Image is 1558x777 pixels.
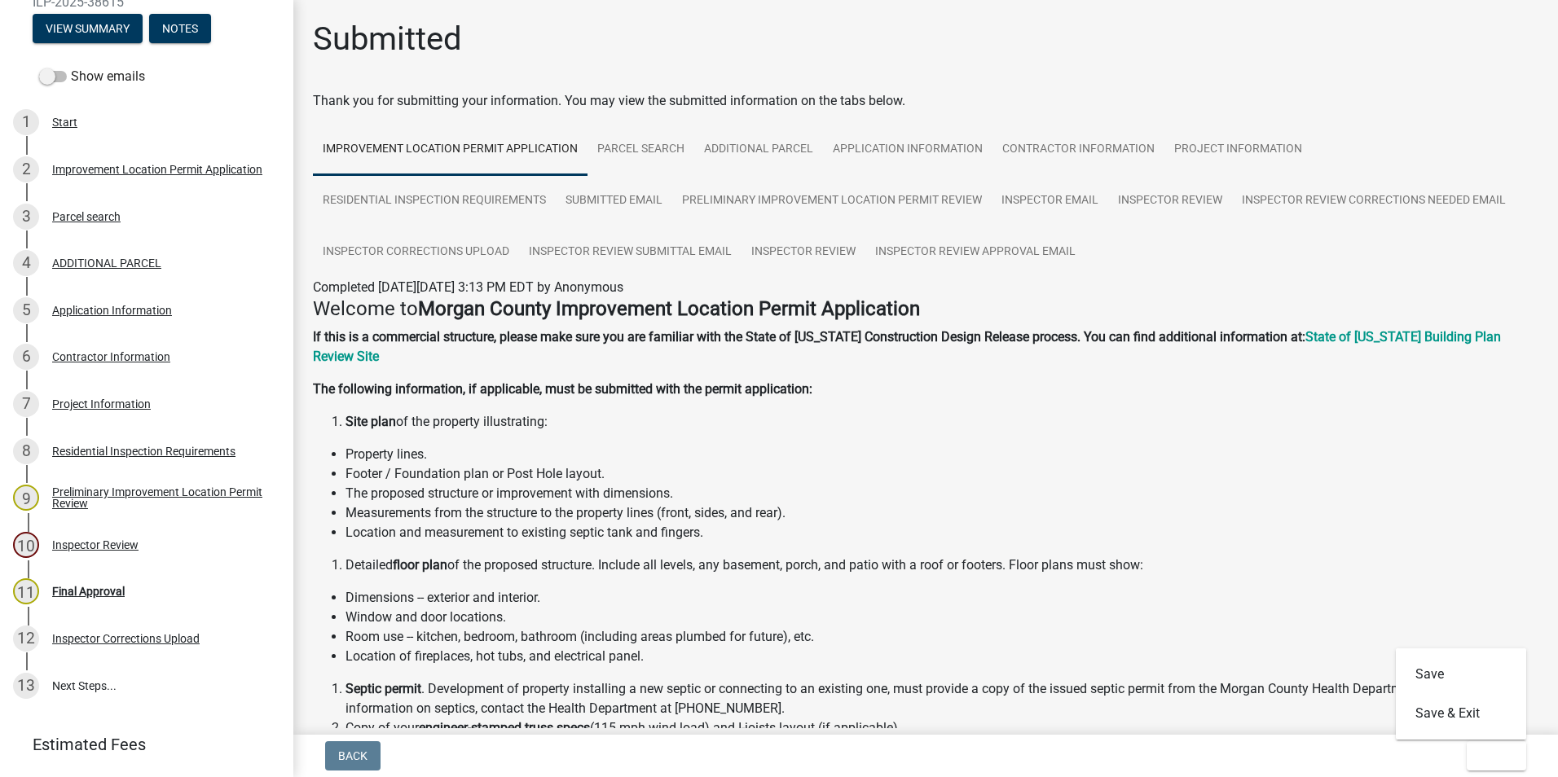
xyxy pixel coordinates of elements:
[13,673,39,699] div: 13
[13,391,39,417] div: 7
[345,588,1538,608] li: Dimensions -- exterior and interior.
[519,226,742,279] a: Inspector Review Submittal Email
[313,329,1501,364] a: State of [US_STATE] Building Plan Review Site
[865,226,1085,279] a: Inspector Review Approval Email
[345,627,1538,647] li: Room use -- kitchen, bedroom, bathroom (including areas plumbed for future), etc.
[52,305,172,316] div: Application Information
[52,486,267,509] div: Preliminary Improvement Location Permit Review
[13,109,39,135] div: 1
[149,14,211,43] button: Notes
[1108,175,1232,227] a: Inspector Review
[33,14,143,43] button: View Summary
[52,116,77,128] div: Start
[393,557,447,573] strong: floor plan
[149,23,211,36] wm-modal-confirm: Notes
[13,626,39,652] div: 12
[313,297,1538,321] h4: Welcome to
[13,297,39,323] div: 5
[742,226,865,279] a: Inspector Review
[13,204,39,230] div: 3
[313,279,623,295] span: Completed [DATE][DATE] 3:13 PM EDT by Anonymous
[1396,648,1526,740] div: Exit
[345,608,1538,627] li: Window and door locations.
[13,485,39,511] div: 9
[345,718,1538,738] li: Copy of your (115 mph wind load) and I-joists layout (if applicable).
[672,175,992,227] a: Preliminary Improvement Location Permit Review
[1467,741,1526,770] button: Exit
[52,633,200,644] div: Inspector Corrections Upload
[325,741,381,770] button: Back
[823,124,992,176] a: Application Information
[13,344,39,370] div: 6
[345,679,1538,718] li: . Development of property installing a new septic or connecting to an existing one, must provide ...
[313,124,588,176] a: Improvement Location Permit Application
[52,586,125,597] div: Final Approval
[13,438,39,464] div: 8
[13,578,39,604] div: 11
[345,484,1538,503] li: The proposed structure or improvement with dimensions.
[345,647,1538,666] li: Location of fireplaces, hot tubs, and electrical panel.
[52,398,151,410] div: Project Information
[13,250,39,276] div: 4
[345,412,1538,432] li: of the property illustrating:
[39,67,145,86] label: Show emails
[345,523,1538,542] li: Location and measurement to existing septic tank and fingers.
[345,464,1538,484] li: Footer / Foundation plan or Post Hole layout.
[313,20,462,59] h1: Submitted
[313,226,519,279] a: Inspector Corrections Upload
[338,749,367,762] span: Back
[418,297,920,320] strong: Morgan County Improvement Location Permit Application
[313,381,812,397] strong: The following information, if applicable, must be submitted with the permit application:
[588,124,694,176] a: Parcel search
[345,445,1538,464] li: Property lines.
[345,414,396,429] strong: Site plan
[1232,175,1516,227] a: Inspector Review Corrections Needed Email
[345,555,1538,575] li: Detailed of the proposed structure. Include all levels, any basement, porch, and patio with a roo...
[313,329,1305,345] strong: If this is a commercial structure, please make sure you are familiar with the State of [US_STATE]...
[694,124,823,176] a: ADDITIONAL PARCEL
[345,503,1538,523] li: Measurements from the structure to the property lines (front, sides, and rear).
[1396,655,1526,694] button: Save
[52,539,139,551] div: Inspector Review
[13,156,39,182] div: 2
[13,532,39,558] div: 10
[52,257,161,269] div: ADDITIONAL PARCEL
[419,720,590,735] strong: engineer-stamped truss specs
[1164,124,1312,176] a: Project Information
[13,728,267,761] a: Estimated Fees
[1396,694,1526,733] button: Save & Exit
[52,446,235,457] div: Residential Inspection Requirements
[992,124,1164,176] a: Contractor Information
[313,175,556,227] a: Residential Inspection Requirements
[313,91,1538,111] div: Thank you for submitting your information. You may view the submitted information on the tabs below.
[556,175,672,227] a: Submitted Email
[52,164,262,175] div: Improvement Location Permit Application
[52,351,170,362] div: Contractor Information
[52,211,121,222] div: Parcel search
[33,23,143,36] wm-modal-confirm: Summary
[345,681,421,696] strong: Septic permit
[1480,749,1503,762] span: Exit
[992,175,1108,227] a: Inspector Email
